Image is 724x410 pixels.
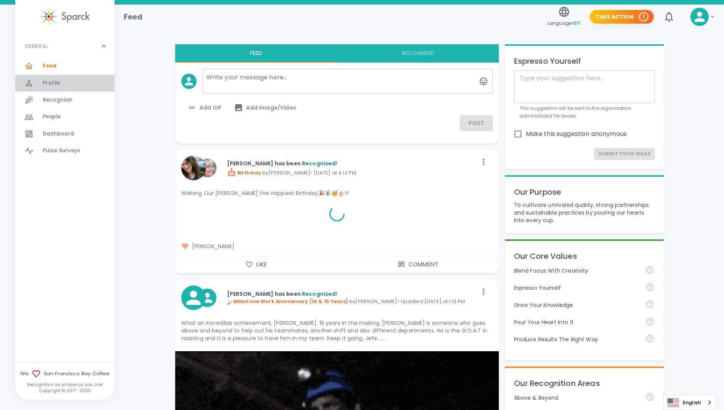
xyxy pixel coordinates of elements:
span: People [43,113,61,121]
span: Recognized! [302,160,337,167]
aside: Language selected: English [663,395,716,410]
a: Sparck logo [15,8,114,26]
p: Above & Beyond [514,394,639,402]
span: en [573,18,580,27]
a: Pulse Surveys [15,142,114,159]
span: Profile [43,79,60,87]
svg: Achieve goals today and innovate for tomorrow [645,265,655,274]
button: Feed [175,44,337,63]
span: Make this suggestion anonymous [526,129,627,139]
svg: Find success working together and doing the right thing [645,334,655,343]
svg: Come to work to make a difference in your own way [645,317,655,326]
span: We San Francisco Bay Coffee [15,369,114,378]
svg: For going above and beyond! [645,392,655,402]
a: People [15,108,114,125]
p: Espresso Yourself [514,284,639,292]
p: Produce Results The Right Way [514,336,639,343]
p: 1 [643,13,645,21]
img: Picture of Vashti Cirinna [181,156,206,180]
span: Pulse Surveys [43,147,80,155]
p: Wishing Our [PERSON_NAME] the Happiest Birthday🎉🪅🥳🎂!!! [181,189,493,197]
p: by [PERSON_NAME] • Updated [DATE] at 1:13 PM [227,298,477,305]
div: interaction tabs [175,44,499,63]
img: Picture of Linda Chock [198,159,216,177]
p: Grow Your Knowledge [514,301,639,309]
span: Feed [43,62,57,70]
span: Birthday [227,169,261,176]
button: Take Action 1 [590,10,654,24]
h1: Feed [124,11,143,23]
p: [PERSON_NAME] has been [227,290,477,298]
div: Language [663,395,716,410]
p: by [PERSON_NAME] • [DATE] at 4:12 PM [227,168,477,177]
p: This suggestion will be sent to the organization administrator for review. [519,105,649,120]
span: Recognized! [302,290,337,298]
span: Add Image/Video [234,103,297,112]
a: Profile [15,75,114,92]
span: Recognize! [43,96,73,104]
button: Recognize! [337,44,499,63]
p: What an incredible achievement, [PERSON_NAME]. 15 years in the making. [PERSON_NAME] is someone w... [181,319,493,342]
p: To cultivate unrivaled quality, strong partnerships and sustainable practices by pouring our hear... [514,201,655,224]
p: Our Purpose [514,186,655,198]
a: English [664,395,716,410]
a: Recognize! [15,92,114,108]
p: Copyright © 2017 - 2025 [15,387,114,394]
span: Language: [547,18,580,28]
p: Recognition as unique as you are! [15,381,114,387]
p: Pour Your Heart Into It [514,318,639,326]
p: Our Core Values [514,250,655,262]
span: Dashboard [43,130,74,138]
button: Comment [337,257,499,273]
div: GENERAL [15,58,114,162]
svg: Share your voice and your ideas [645,282,655,292]
button: Like [175,257,337,273]
button: Language:en [544,3,584,31]
a: Feed [15,58,114,74]
span: Add GIF [187,103,222,112]
p: Blend Focus With Creativity [514,267,639,274]
img: Sparck logo [40,8,90,26]
a: Dashboard [15,126,114,142]
p: Espresso Yourself [514,55,655,67]
p: GENERAL [24,42,48,50]
span: [PERSON_NAME] [181,242,493,250]
div: GENERAL [15,35,114,58]
span: Milestone Work Anniversary (10 & 15 Years) [227,298,348,305]
p: Our Recognition Areas [514,377,655,389]
p: [PERSON_NAME] has been [227,160,477,167]
svg: Follow your curiosity and learn together [645,300,655,309]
